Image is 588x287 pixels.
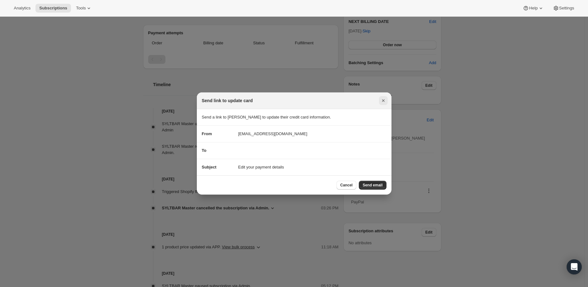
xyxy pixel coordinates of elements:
button: Subscriptions [35,4,71,13]
button: Settings [549,4,578,13]
div: Open Intercom Messenger [567,259,582,274]
span: [EMAIL_ADDRESS][DOMAIN_NAME] [238,131,307,137]
button: Tools [72,4,96,13]
span: To [202,148,207,153]
h2: Send link to update card [202,97,253,104]
span: Send email [363,183,382,188]
button: Cancel [337,181,356,190]
p: Send a link to [PERSON_NAME] to update their credit card information. [202,114,386,120]
button: Close [379,96,388,105]
button: Send email [359,181,386,190]
span: Help [529,6,537,11]
span: Cancel [340,183,353,188]
span: From [202,131,212,136]
span: Subscriptions [39,6,67,11]
span: Edit your payment details [238,164,284,170]
span: Subject [202,165,217,169]
button: Help [519,4,548,13]
span: Tools [76,6,86,11]
span: Settings [559,6,574,11]
button: Analytics [10,4,34,13]
span: Analytics [14,6,30,11]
